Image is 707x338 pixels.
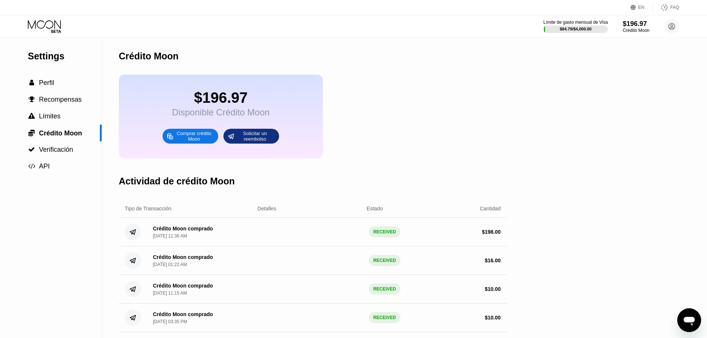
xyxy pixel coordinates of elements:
div: RECEIVED [369,226,400,237]
div: Settings [28,51,102,62]
span:  [29,96,35,103]
div: Solicitar un reembolso [223,129,279,144]
div: $ 198.00 [482,229,501,235]
div: Comprar crédito Moon [174,130,215,142]
div: RECEIVED [369,255,400,266]
div: Tipo de Transacción [125,206,171,211]
div: Comprar crédito Moon [163,129,218,144]
div: $ 16.00 [485,257,501,263]
div: EN [638,5,645,10]
span:  [28,113,35,119]
div: Estado [367,206,383,211]
div:  [28,79,35,86]
div: Solicitar un reembolso [235,130,275,142]
iframe: Botón para iniciar la ventana de mensajería, conversación en curso [677,308,701,332]
div: Crédito Moon [119,51,179,62]
div: FAQ [670,5,679,10]
span: Crédito Moon [39,129,82,137]
div: Cantidad [480,206,501,211]
span:  [28,163,35,170]
div: Crédito Moon comprado [153,283,213,289]
div: [DATE] 11:15 AM [153,291,187,296]
div: Límite de gasto mensual de Visa$84.79/$4,000.00 [543,20,608,33]
div: RECEIVED [369,283,400,295]
span:  [29,79,34,86]
div: Crédito Moon comprado [153,311,213,317]
div: $196.97Crédito Moon [623,20,649,33]
div: Actividad de crédito Moon [119,176,235,187]
div: $196.97 [623,20,649,28]
span:  [28,146,35,153]
div: Crédito Moon comprado [153,254,213,260]
span: Límites [39,112,60,120]
div: Crédito Moon comprado [153,226,213,232]
div: Disponible Crédito Moon [172,107,270,118]
div: Límite de gasto mensual de Visa [543,20,608,25]
span: Recompensas [39,96,82,103]
div: Detalles [258,206,276,211]
div: [DATE] 03:35 PM [153,319,187,324]
div: FAQ [653,4,679,11]
div: $84.79 / $4,000.00 [560,27,592,31]
div:  [28,96,35,103]
div: EN [631,4,653,11]
div: Crédito Moon [623,28,649,33]
div: [DATE] 01:22 AM [153,262,187,267]
div: $ 10.00 [485,286,501,292]
div: $ 10.00 [485,315,501,321]
div: $196.97 [172,89,270,106]
span: API [39,163,50,170]
span: Perfil [39,79,54,86]
div: RECEIVED [369,312,400,323]
span:  [28,129,35,137]
span: Verificación [39,146,73,153]
div: [DATE] 11:36 AM [153,233,187,239]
